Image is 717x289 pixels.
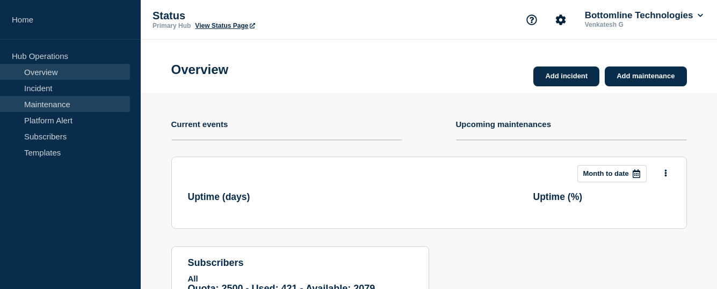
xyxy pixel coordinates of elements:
a: Add incident [533,66,599,86]
a: Add maintenance [605,66,686,86]
p: Status [153,10,367,22]
h4: Current events [171,120,228,129]
p: Month to date [583,169,629,177]
h3: Uptime ( % ) [533,191,583,203]
button: Account settings [549,9,572,31]
h4: subscribers [188,257,412,269]
h1: Overview [171,62,229,77]
button: Support [520,9,543,31]
p: Venkatesh G [583,21,694,28]
p: All [188,274,412,283]
button: Month to date [577,165,647,182]
a: View Status Page [195,22,255,29]
button: Bottomline Technologies [583,10,705,21]
h3: Uptime ( days ) [188,191,250,203]
h4: Upcoming maintenances [456,120,552,129]
p: Primary Hub [153,22,191,29]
